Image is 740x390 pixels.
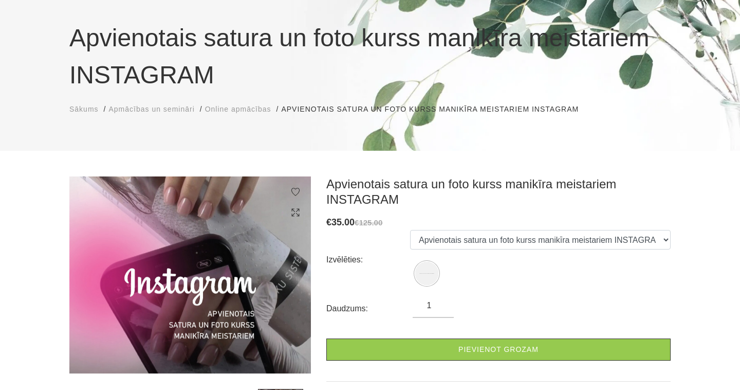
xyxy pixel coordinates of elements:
[108,105,194,113] span: Apmācības un semināri
[69,105,99,113] span: Sākums
[108,104,194,115] a: Apmācības un semināri
[69,176,311,374] img: ...
[355,218,382,227] s: €125.00
[326,339,671,361] a: Pievienot grozam
[326,300,413,317] div: Daudzums:
[415,262,438,285] img: Apvienotais satura un foto kurss manikīra meistariem INSTAGRAM
[69,104,99,115] a: Sākums
[205,104,271,115] a: Online apmācības
[326,176,671,207] h3: Apvienotais satura un foto kurss manikīra meistariem INSTAGRAM
[326,217,331,227] span: €
[69,20,671,94] h1: Apvienotais satura un foto kurss manikīra meistariem INSTAGRAM
[205,105,271,113] span: Online apmācības
[281,104,589,115] li: Apvienotais satura un foto kurss manikīra meistariem INSTAGRAM
[331,217,355,227] span: 35.00
[326,252,410,268] div: Izvēlēties:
